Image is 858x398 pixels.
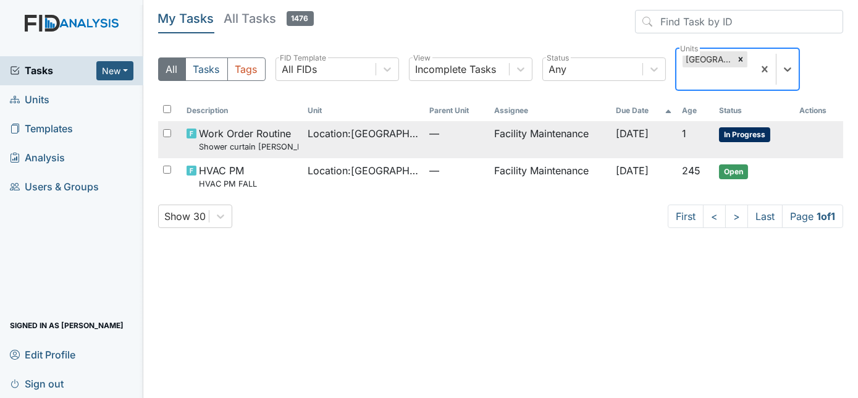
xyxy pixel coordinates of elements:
[199,126,298,153] span: Work Order Routine Shower curtain rob
[10,177,99,197] span: Users & Groups
[611,100,676,121] th: Toggle SortBy
[489,100,611,121] th: Assignee
[165,209,206,224] div: Show 30
[185,57,228,81] button: Tasks
[10,90,49,109] span: Units
[158,57,186,81] button: All
[10,148,65,167] span: Analysis
[182,100,303,121] th: Toggle SortBy
[682,164,700,177] span: 245
[224,10,314,27] h5: All Tasks
[158,57,266,81] div: Type filter
[282,62,318,77] div: All FIDs
[10,63,96,78] a: Tasks
[303,100,425,121] th: Toggle SortBy
[287,11,314,26] span: 1476
[424,100,489,121] th: Toggle SortBy
[227,57,266,81] button: Tags
[677,100,714,121] th: Toggle SortBy
[719,127,770,142] span: In Progress
[683,51,734,67] div: [GEOGRAPHIC_DATA]
[308,126,420,141] span: Location : [GEOGRAPHIC_DATA]
[489,158,611,195] td: Facility Maintenance
[549,62,567,77] div: Any
[10,374,64,393] span: Sign out
[794,100,843,121] th: Actions
[429,126,484,141] span: —
[199,163,257,190] span: HVAC PM HVAC PM FALL
[616,164,649,177] span: [DATE]
[199,141,298,153] small: Shower curtain [PERSON_NAME]
[308,163,420,178] span: Location : [GEOGRAPHIC_DATA]
[616,127,649,140] span: [DATE]
[10,119,73,138] span: Templates
[668,205,843,228] nav: task-pagination
[199,178,257,190] small: HVAC PM FALL
[747,205,783,228] a: Last
[668,205,704,228] a: First
[703,205,726,228] a: <
[682,127,686,140] span: 1
[719,164,748,179] span: Open
[10,316,124,335] span: Signed in as [PERSON_NAME]
[489,121,611,158] td: Facility Maintenance
[158,10,214,27] h5: My Tasks
[10,345,75,364] span: Edit Profile
[416,62,497,77] div: Incomplete Tasks
[96,61,133,80] button: New
[817,210,835,222] strong: 1 of 1
[429,163,484,178] span: —
[163,105,171,113] input: Toggle All Rows Selected
[725,205,748,228] a: >
[635,10,843,33] input: Find Task by ID
[714,100,794,121] th: Toggle SortBy
[782,205,843,228] span: Page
